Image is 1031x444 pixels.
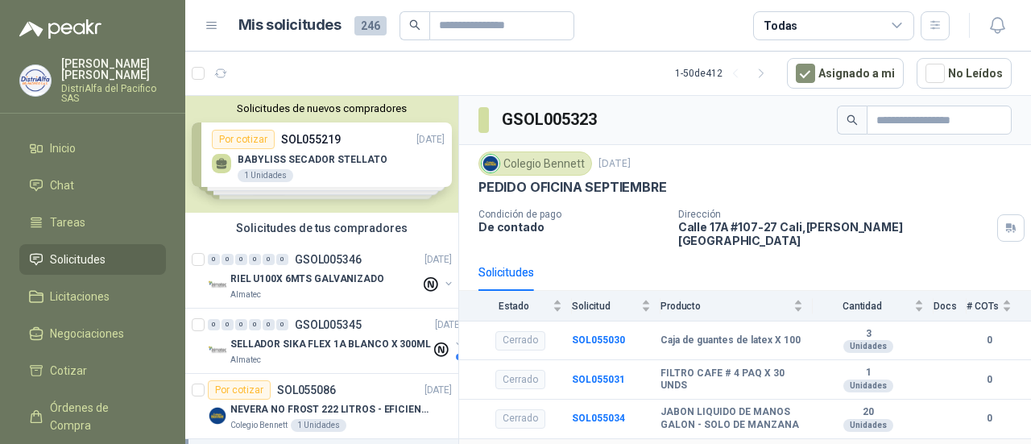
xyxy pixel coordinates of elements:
[208,276,227,295] img: Company Logo
[435,317,462,333] p: [DATE]
[230,354,261,367] p: Almatec
[482,155,499,172] img: Company Logo
[478,209,665,220] p: Condición de pago
[495,331,545,351] div: Cerrado
[50,176,74,194] span: Chat
[678,209,991,220] p: Dirección
[813,328,924,341] b: 3
[424,252,452,268] p: [DATE]
[50,251,106,268] span: Solicitudes
[478,151,592,176] div: Colegio Bennett
[230,419,288,432] p: Colegio Bennett
[185,96,458,213] div: Solicitudes de nuevos compradoresPor cotizarSOL055219[DATE] BABYLISS SECADOR STELLATO1 UnidadesPo...
[208,250,455,301] a: 0 0 0 0 0 0 GSOL005346[DATE] Company LogoRIEL U100X 6MTS GALVANIZADOAlmatec
[572,374,625,385] a: SOL055031
[50,139,76,157] span: Inicio
[208,319,220,330] div: 0
[675,60,774,86] div: 1 - 50 de 412
[230,402,431,417] p: NEVERA NO FROST 222 LITROS - EFICIENCIA ENERGETICA A
[50,214,85,231] span: Tareas
[572,334,625,346] a: SOL055030
[208,406,227,425] img: Company Logo
[843,419,893,432] div: Unidades
[249,254,261,265] div: 0
[295,319,362,330] p: GSOL005345
[230,272,384,287] p: RIEL U100X 6MTS GALVANIZADO
[813,291,934,321] th: Cantidad
[208,380,271,400] div: Por cotizar
[19,19,101,39] img: Logo peakr
[263,319,275,330] div: 0
[813,301,911,312] span: Cantidad
[50,288,110,305] span: Licitaciones
[967,291,1031,321] th: # COTs
[967,411,1012,426] b: 0
[19,392,166,441] a: Órdenes de Compra
[19,244,166,275] a: Solicitudes
[660,291,813,321] th: Producto
[20,65,51,96] img: Company Logo
[277,384,336,396] p: SOL055086
[50,399,151,434] span: Órdenes de Compra
[185,374,458,439] a: Por cotizarSOL055086[DATE] Company LogoNEVERA NO FROST 222 LITROS - EFICIENCIA ENERGETICA AColegi...
[572,413,625,424] a: SOL055034
[843,340,893,353] div: Unidades
[424,383,452,398] p: [DATE]
[19,355,166,386] a: Cotizar
[61,58,166,81] p: [PERSON_NAME] [PERSON_NAME]
[478,301,549,312] span: Estado
[917,58,1012,89] button: No Leídos
[660,334,801,347] b: Caja de guantes de latex X 100
[19,318,166,349] a: Negociaciones
[813,406,924,419] b: 20
[61,84,166,103] p: DistriAlfa del Pacifico SAS
[660,301,790,312] span: Producto
[354,16,387,35] span: 246
[967,372,1012,388] b: 0
[459,291,572,321] th: Estado
[192,102,452,114] button: Solicitudes de nuevos compradores
[409,19,420,31] span: search
[276,254,288,265] div: 0
[478,179,667,196] p: PEDIDO OFICINA SEPTIEMBRE
[222,319,234,330] div: 0
[208,254,220,265] div: 0
[50,325,124,342] span: Negociaciones
[19,170,166,201] a: Chat
[934,291,967,321] th: Docs
[572,301,638,312] span: Solicitud
[502,107,599,132] h3: GSOL005323
[222,254,234,265] div: 0
[967,301,999,312] span: # COTs
[598,156,631,172] p: [DATE]
[249,319,261,330] div: 0
[764,17,797,35] div: Todas
[238,14,342,37] h1: Mis solicitudes
[813,367,924,380] b: 1
[478,220,665,234] p: De contado
[967,333,1012,348] b: 0
[19,281,166,312] a: Licitaciones
[50,362,87,380] span: Cotizar
[235,254,247,265] div: 0
[263,254,275,265] div: 0
[19,133,166,164] a: Inicio
[235,319,247,330] div: 0
[295,254,362,265] p: GSOL005346
[787,58,904,89] button: Asignado a mi
[843,380,893,392] div: Unidades
[19,207,166,238] a: Tareas
[478,263,534,281] div: Solicitudes
[495,409,545,429] div: Cerrado
[230,337,431,352] p: SELLADOR SIKA FLEX 1A BLANCO X 300ML
[230,288,261,301] p: Almatec
[276,319,288,330] div: 0
[208,341,227,360] img: Company Logo
[185,213,458,243] div: Solicitudes de tus compradores
[291,419,346,432] div: 1 Unidades
[660,406,803,431] b: JABON LIQUIDO DE MANOS GALON - SOLO DE MANZANA
[495,370,545,389] div: Cerrado
[660,367,803,392] b: FILTRO CAFE # 4 PAQ X 30 UNDS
